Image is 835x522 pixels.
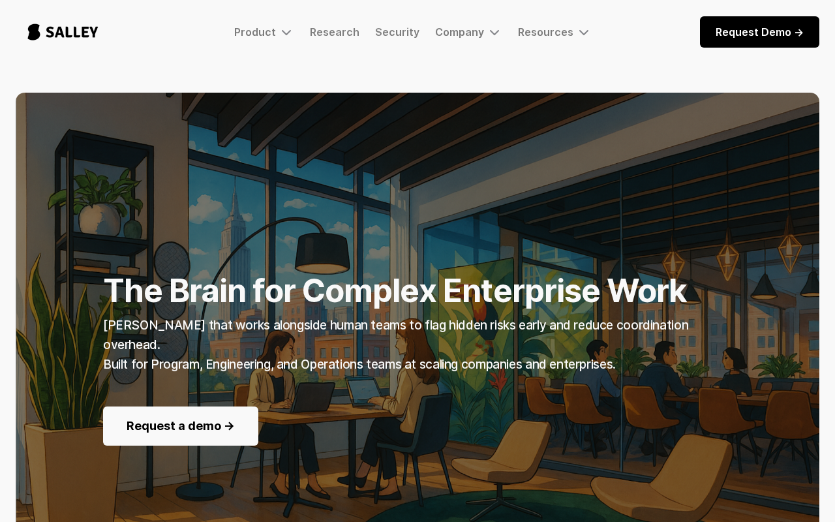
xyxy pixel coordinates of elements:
[310,25,359,38] a: Research
[375,25,419,38] a: Security
[700,16,819,48] a: Request Demo ->
[234,25,276,38] div: Product
[518,25,573,38] div: Resources
[435,25,484,38] div: Company
[103,318,688,372] strong: [PERSON_NAME] that works alongside human teams to flag hidden risks early and reduce coordination...
[435,24,502,40] div: Company
[518,24,592,40] div: Resources
[234,24,294,40] div: Product
[103,407,258,446] a: Request a demo ->
[16,10,110,54] a: home
[103,271,687,310] strong: The Brain for Complex Enterprise Work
